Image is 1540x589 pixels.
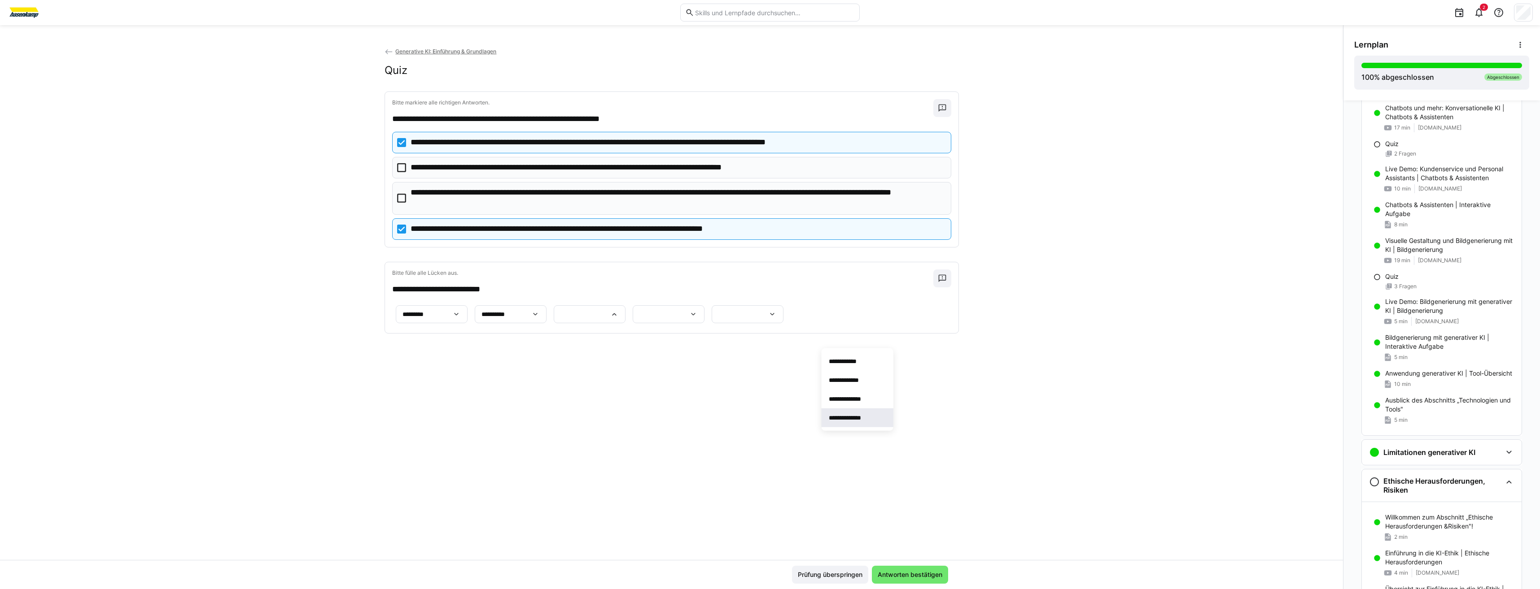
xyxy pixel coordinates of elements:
h3: Limitationen generativer KI [1383,448,1475,457]
span: 2 min [1394,533,1408,541]
div: % abgeschlossen [1361,72,1434,82]
span: 2 [1483,4,1485,10]
input: Skills und Lernpfade durchsuchen… [694,9,855,17]
span: [DOMAIN_NAME] [1418,257,1461,264]
span: 100 [1361,73,1374,82]
p: Anwendung generativer KI | Tool-Übersicht [1385,369,1512,378]
span: 10 min [1394,185,1411,192]
span: Lernplan [1354,40,1388,50]
span: 3 Fragen [1394,283,1417,290]
span: [DOMAIN_NAME] [1416,569,1459,576]
div: Abgeschlossen [1484,74,1522,81]
p: Einführung in die KI-Ethik | Ethische Herausforderungen [1385,549,1514,567]
p: Visuelle Gestaltung und Bildgenerierung mit KI | Bildgenerierung [1385,236,1514,254]
p: Willkommen zum Abschnitt „Ethische Herausforderungen &Risiken"! [1385,513,1514,531]
p: Live Demo: Kundenservice und Personal Assistants | Chatbots & Assistenten [1385,165,1514,182]
p: Bildgenerierung mit generativer KI | Interaktive Aufgabe [1385,333,1514,351]
span: Generative KI: Einführung & Grundlagen [395,48,496,55]
span: 5 min [1394,318,1408,325]
span: Antworten bestätigen [876,570,944,579]
span: [DOMAIN_NAME] [1415,318,1459,325]
span: 5 min [1394,354,1408,361]
span: 2 Fragen [1394,150,1416,157]
p: Chatbots & Assistenten | Interaktive Aufgabe [1385,200,1514,218]
p: Ausblick des Abschnitts „Technologien und Tools" [1385,396,1514,414]
span: Prüfung überspringen [796,570,864,579]
span: [DOMAIN_NAME] [1418,124,1461,131]
h3: Ethische Herausforderungen, Risiken [1383,476,1502,494]
span: 17 min [1394,124,1410,131]
p: Quiz [1385,272,1399,281]
span: 4 min [1394,569,1408,576]
h2: Quiz [385,64,407,77]
button: Antworten bestätigen [872,566,948,584]
a: Generative KI: Einführung & Grundlagen [385,48,497,55]
p: Chatbots und mehr: Konversationelle KI | Chatbots & Assistenten [1385,104,1514,121]
span: [DOMAIN_NAME] [1418,185,1462,192]
span: 8 min [1394,221,1408,228]
p: Bitte fülle alle Lücken aus. [392,269,933,277]
button: Prüfung überspringen [792,566,868,584]
span: 5 min [1394,416,1408,424]
p: Live Demo: Bildgenerierung mit generativer KI | Bildgenerierung [1385,297,1514,315]
span: 10 min [1394,381,1411,388]
p: Bitte markiere alle richtigen Antworten. [392,99,933,106]
p: Quiz [1385,139,1399,148]
span: 19 min [1394,257,1410,264]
